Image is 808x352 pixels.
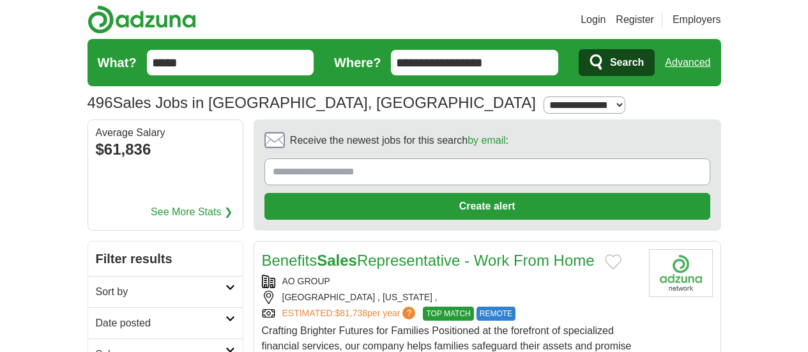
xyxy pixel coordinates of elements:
[88,241,243,276] h2: Filter results
[581,12,606,27] a: Login
[262,252,595,269] a: BenefitsSalesRepresentative - Work From Home
[605,254,621,270] button: Add to favorite jobs
[96,128,235,138] div: Average Salary
[282,307,418,321] a: ESTIMATED:$81,738per year?
[579,49,655,76] button: Search
[402,307,415,319] span: ?
[88,276,243,307] a: Sort by
[96,316,225,331] h2: Date posted
[290,133,508,148] span: Receive the newest jobs for this search :
[610,50,644,75] span: Search
[96,138,235,161] div: $61,836
[88,91,113,114] span: 496
[673,12,721,27] a: Employers
[262,291,639,304] div: [GEOGRAPHIC_DATA] , [US_STATE] ,
[334,53,381,72] label: Where?
[423,307,473,321] span: TOP MATCH
[468,135,506,146] a: by email
[88,5,196,34] img: Adzuna logo
[476,307,515,321] span: REMOTE
[88,94,536,111] h1: Sales Jobs in [GEOGRAPHIC_DATA], [GEOGRAPHIC_DATA]
[151,204,232,220] a: See More Stats ❯
[264,193,710,220] button: Create alert
[96,284,225,300] h2: Sort by
[98,53,137,72] label: What?
[616,12,654,27] a: Register
[262,275,639,288] div: AO GROUP
[335,308,367,318] span: $81,738
[88,307,243,339] a: Date posted
[665,50,710,75] a: Advanced
[649,249,713,297] img: Company logo
[317,252,357,269] strong: Sales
